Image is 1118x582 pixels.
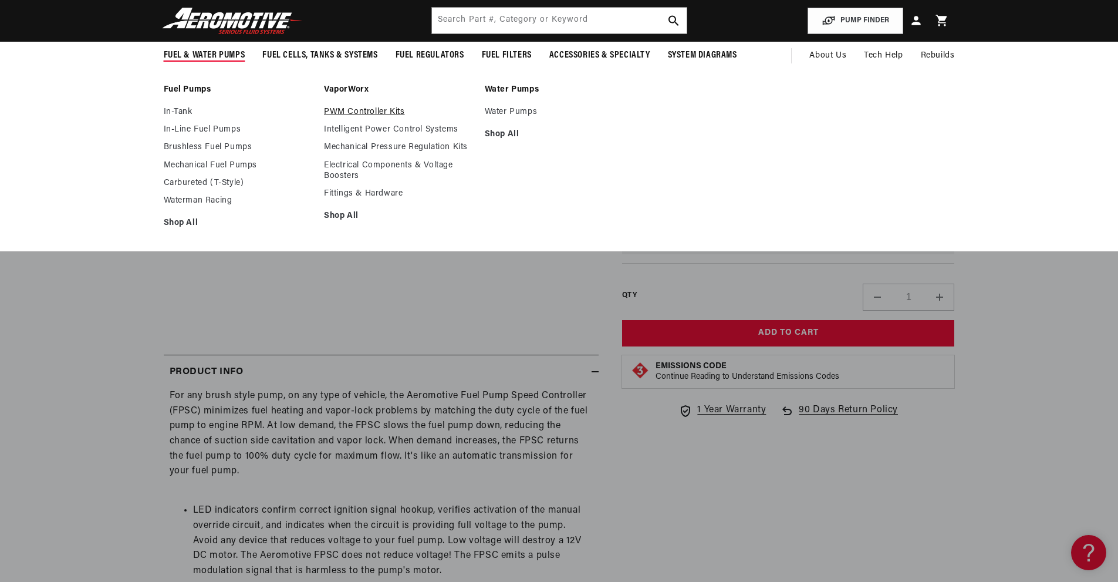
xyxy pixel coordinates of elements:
[159,7,306,35] img: Aeromotive
[432,8,687,33] input: Search by Part Number, Category or Keyword
[855,42,911,70] summary: Tech Help
[164,178,313,189] a: Carbureted (T-Style)
[661,8,687,33] button: search button
[799,403,898,430] span: 90 Days Return Policy
[324,160,473,181] a: Electrical Components & Voltage Boosters
[631,361,650,380] img: Emissions code
[800,42,855,70] a: About Us
[656,362,727,371] strong: Emissions Code
[324,189,473,199] a: Fittings & Hardware
[656,361,839,382] button: Emissions CodeContinue Reading to Understand Emissions Codes
[485,85,634,95] a: Water Pumps
[912,42,964,70] summary: Rebuilds
[155,42,254,69] summary: Fuel & Water Pumps
[262,49,377,62] span: Fuel Cells, Tanks & Systems
[164,142,313,153] a: Brushless Fuel Pumps
[324,107,473,117] a: PWM Controller Kits
[678,403,766,418] a: 1 Year Warranty
[473,42,541,69] summary: Fuel Filters
[659,42,746,69] summary: System Diagrams
[809,51,846,60] span: About Us
[164,196,313,206] a: Waterman Racing
[921,49,955,62] span: Rebuilds
[324,85,473,95] a: VaporWorx
[622,291,637,301] label: QTY
[668,49,737,62] span: System Diagrams
[170,365,244,380] h2: Product Info
[164,160,313,171] a: Mechanical Fuel Pumps
[780,403,898,430] a: 90 Days Return Policy
[485,107,634,117] a: Water Pumps
[482,49,532,62] span: Fuel Filters
[193,503,593,578] li: LED indicators confirm correct ignition signal hookup, verifies activation of the manual override...
[396,49,464,62] span: Fuel Regulators
[549,49,650,62] span: Accessories & Specialty
[164,85,313,95] a: Fuel Pumps
[324,211,473,221] a: Shop All
[164,49,245,62] span: Fuel & Water Pumps
[324,125,473,135] a: Intelligent Power Control Systems
[485,129,634,140] a: Shop All
[164,107,313,117] a: In-Tank
[864,49,903,62] span: Tech Help
[622,320,955,346] button: Add to Cart
[164,125,313,135] a: In-Line Fuel Pumps
[164,218,313,228] a: Shop All
[697,403,766,418] span: 1 Year Warranty
[541,42,659,69] summary: Accessories & Specialty
[164,355,599,389] summary: Product Info
[387,42,473,69] summary: Fuel Regulators
[324,142,473,153] a: Mechanical Pressure Regulation Kits
[254,42,386,69] summary: Fuel Cells, Tanks & Systems
[656,372,839,382] p: Continue Reading to Understand Emissions Codes
[808,8,903,34] button: PUMP FINDER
